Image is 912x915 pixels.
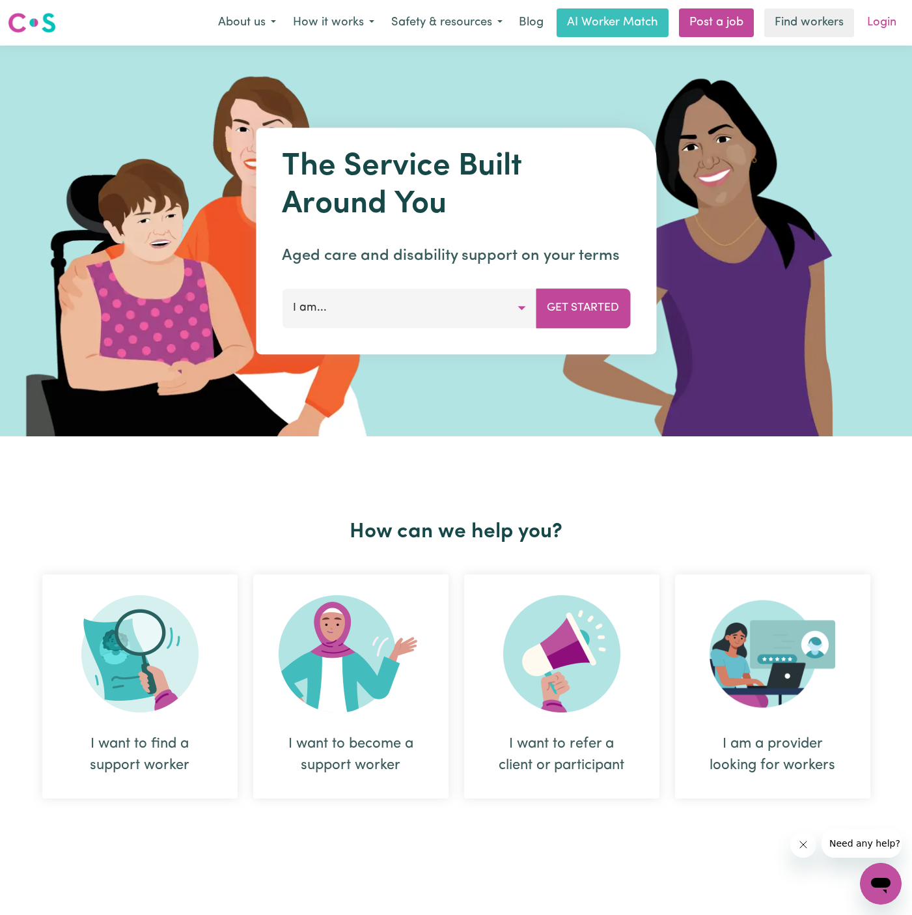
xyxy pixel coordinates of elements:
a: AI Worker Match [557,8,669,37]
div: I want to find a support worker [74,733,206,776]
div: I want to find a support worker [42,574,238,798]
a: Post a job [679,8,754,37]
a: Careseekers logo [8,8,56,38]
img: Refer [503,595,620,712]
iframe: Button to launch messaging window [860,863,902,905]
h1: The Service Built Around You [282,148,630,223]
div: I am a provider looking for workers [706,733,839,776]
div: I want to become a support worker [284,733,417,776]
img: Careseekers logo [8,11,56,35]
div: I am a provider looking for workers [675,574,870,798]
h2: How can we help you? [35,520,878,544]
iframe: Message from company [822,829,902,858]
img: Provider [710,595,836,712]
img: Search [81,595,199,712]
a: Blog [511,8,551,37]
a: Login [859,8,904,37]
button: I am... [282,289,536,328]
a: Find workers [764,8,854,37]
div: I want to refer a client or participant [495,733,628,776]
p: Aged care and disability support on your terms [282,244,630,268]
button: Safety & resources [383,9,511,36]
img: Become Worker [279,595,423,712]
button: About us [210,9,284,36]
button: How it works [284,9,383,36]
div: I want to refer a client or participant [464,574,659,798]
button: Get Started [536,289,630,328]
div: I want to become a support worker [253,574,449,798]
iframe: Close message [790,832,816,858]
